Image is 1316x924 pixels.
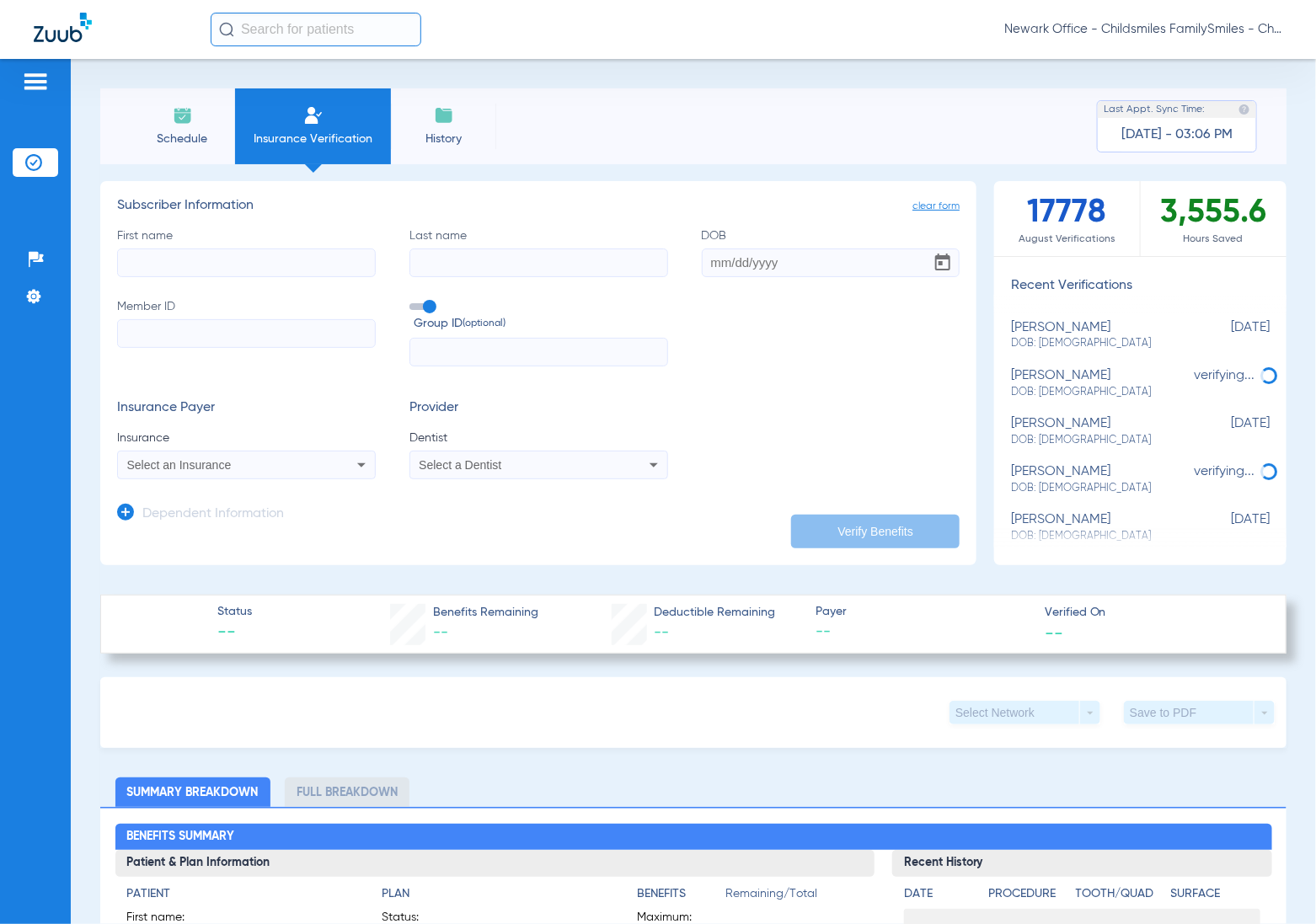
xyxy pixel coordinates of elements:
div: [PERSON_NAME] [1011,320,1185,351]
div: [PERSON_NAME] [1011,512,1185,543]
img: History [434,105,454,126]
div: [PERSON_NAME] [1011,416,1185,447]
h3: Recent Verifications [994,278,1287,295]
span: Dentist [409,430,668,446]
li: Summary Breakdown [115,777,270,807]
input: First name [117,248,376,277]
span: Verified On [1045,604,1260,622]
label: First name [117,227,376,277]
span: [DATE] - 03:06 PM [1121,126,1233,143]
span: Deductible Remaining [654,604,775,622]
span: -- [433,625,448,640]
span: clear form [912,198,960,215]
div: 3,555.6 [1141,181,1287,256]
iframe: Chat Widget [1232,843,1316,924]
span: Insurance [117,430,376,446]
input: Member ID [117,319,376,348]
h4: Tooth/Quad [1076,885,1165,903]
label: Member ID [117,298,376,367]
label: Last name [409,227,668,277]
h2: Benefits Summary [115,824,1272,851]
span: Benefits Remaining [433,604,538,622]
span: -- [1045,623,1063,641]
h4: Procedure [989,885,1070,903]
h4: Surface [1171,885,1260,903]
span: [DATE] [1185,512,1270,543]
span: Select an Insurance [127,458,232,472]
h3: Patient & Plan Information [115,850,875,877]
h3: Dependent Information [142,506,284,523]
h3: Subscriber Information [117,198,960,215]
app-breakdown-title: Tooth/Quad [1076,885,1165,909]
span: DOB: [DEMOGRAPHIC_DATA] [1011,336,1185,351]
img: Search Icon [219,22,234,37]
h4: Patient [127,885,353,903]
label: DOB [702,227,960,277]
app-breakdown-title: Date [904,885,975,909]
span: Newark Office - Childsmiles FamilySmiles - ChildSmiles [GEOGRAPHIC_DATA] - [GEOGRAPHIC_DATA] Gene... [1004,21,1282,38]
span: Select a Dentist [419,458,501,472]
app-breakdown-title: Surface [1171,885,1260,909]
h3: Insurance Payer [117,400,376,417]
img: Zuub Logo [34,13,92,42]
h4: Benefits [637,885,725,903]
span: [DATE] [1185,320,1270,351]
span: verifying... [1194,465,1254,478]
input: Search for patients [211,13,421,46]
span: DOB: [DEMOGRAPHIC_DATA] [1011,433,1185,448]
span: Hours Saved [1141,231,1287,248]
span: DOB: [DEMOGRAPHIC_DATA] [1011,385,1185,400]
small: (optional) [463,315,506,333]
span: Insurance Verification [248,131,378,147]
span: Group ID [414,315,668,333]
h3: Recent History [892,850,1272,877]
span: verifying... [1194,369,1254,382]
input: Last name [409,248,668,277]
span: -- [654,625,669,640]
span: -- [816,622,1030,643]
span: August Verifications [994,231,1139,248]
img: Manual Insurance Verification [303,105,324,126]
span: Remaining/Total [725,885,863,909]
span: Status [217,603,252,621]
div: [PERSON_NAME] [1011,368,1185,399]
span: Last Appt. Sync Time: [1104,101,1205,118]
span: History [404,131,484,147]
span: [DATE] [1185,416,1270,447]
h3: Provider [409,400,668,417]
div: 17778 [994,181,1140,256]
input: DOBOpen calendar [702,248,960,277]
img: Schedule [173,105,193,126]
img: last sync help info [1238,104,1250,115]
div: [PERSON_NAME] [1011,464,1185,495]
h4: Plan [382,885,607,903]
h4: Date [904,885,975,903]
span: -- [217,622,252,645]
app-breakdown-title: Procedure [989,885,1070,909]
button: Verify Benefits [791,515,960,548]
span: DOB: [DEMOGRAPHIC_DATA] [1011,481,1185,496]
span: Payer [816,603,1030,621]
img: hamburger-icon [22,72,49,92]
span: Schedule [142,131,222,147]
button: Open calendar [926,246,960,280]
li: Full Breakdown [285,777,409,807]
app-breakdown-title: Benefits [637,885,725,909]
